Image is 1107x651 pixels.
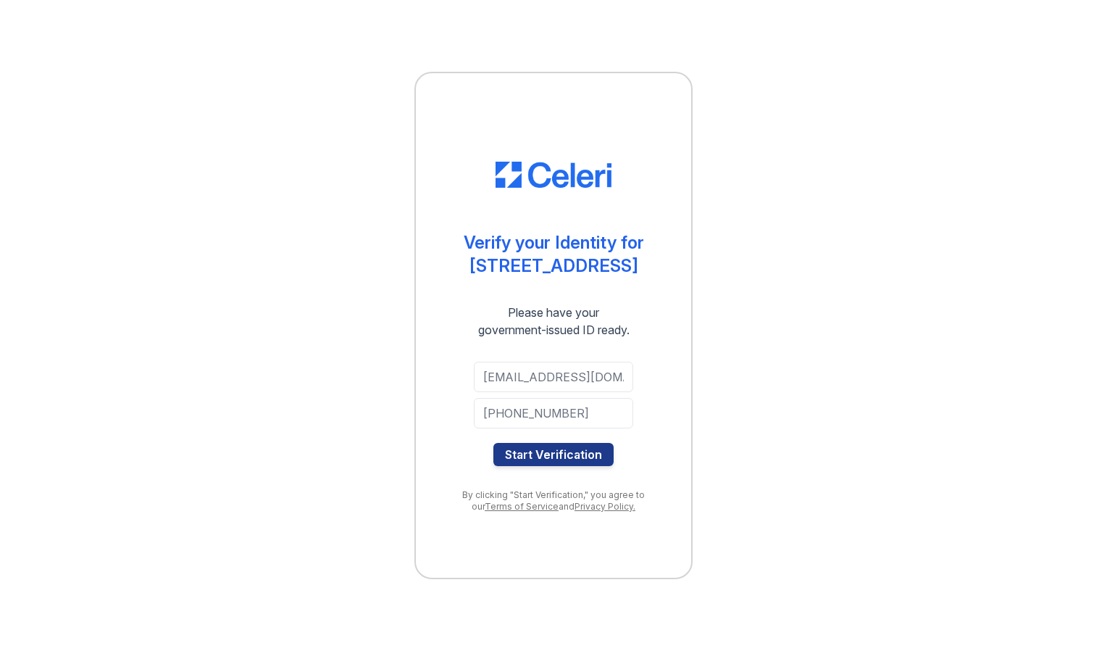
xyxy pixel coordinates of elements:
[493,443,614,466] button: Start Verification
[474,362,633,392] input: Email
[452,304,656,339] div: Please have your government-issued ID ready.
[474,398,633,428] input: Phone
[445,489,662,513] div: By clicking "Start Verification," you agree to our and
[485,501,559,512] a: Terms of Service
[496,162,611,188] img: CE_Logo_Blue-a8612792a0a2168367f1c8372b55b34899dd931a85d93a1a3d3e32e68fde9ad4.png
[464,231,644,278] div: Verify your Identity for [STREET_ADDRESS]
[575,501,635,512] a: Privacy Policy.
